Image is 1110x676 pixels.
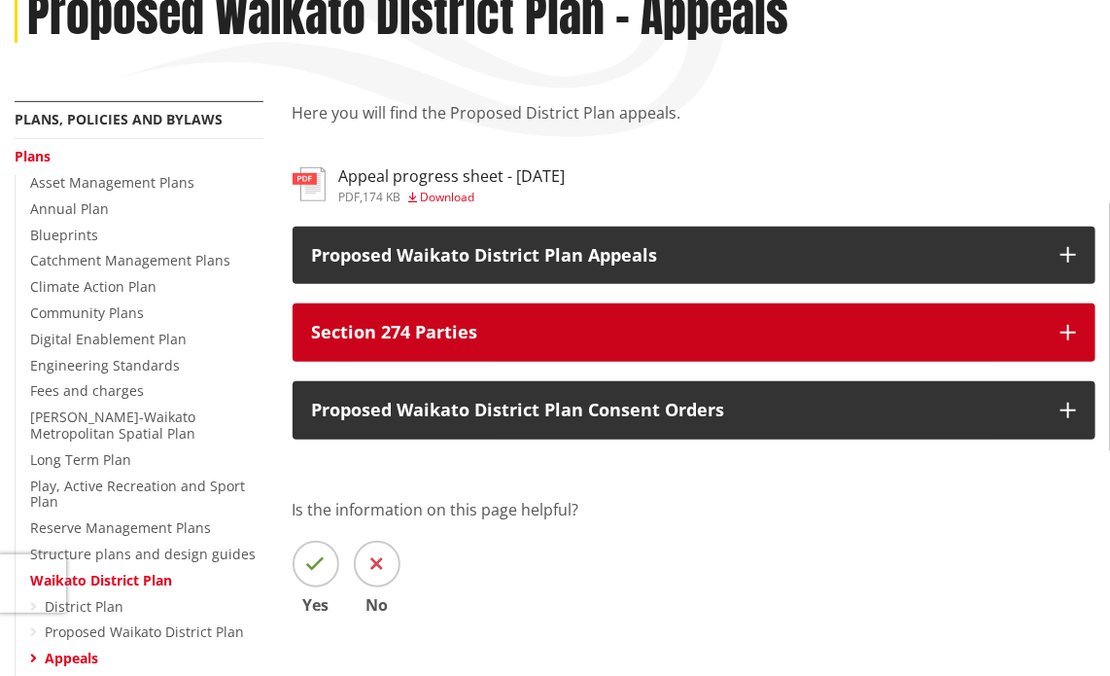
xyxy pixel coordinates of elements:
[293,167,326,201] img: document-pdf.svg
[30,381,144,400] a: Fees and charges
[339,189,361,205] span: pdf
[312,323,1042,342] p: Section 274 Parties
[364,189,401,205] span: 174 KB
[30,518,211,537] a: Reserve Management Plans
[30,477,245,512] a: Play, Active Recreation and Sport Plan
[293,498,1096,521] p: Is the information on this page helpful?
[293,381,1096,440] button: Proposed Waikato District Plan Consent Orders
[15,110,223,128] a: Plans, policies and bylaws
[354,597,400,613] span: No
[293,303,1096,362] button: Section 274 Parties
[339,167,566,186] h3: Appeal progress sheet - [DATE]
[45,597,123,616] a: District Plan
[30,450,131,469] a: Long Term Plan
[293,227,1096,285] button: Proposed Waikato District Plan Appeals
[30,251,230,269] a: Catchment Management Plans
[30,330,187,348] a: Digital Enablement Plan
[30,571,172,589] a: Waikato District Plan
[421,189,475,205] span: Download
[312,246,1042,266] p: Proposed Waikato District Plan Appeals
[30,303,144,322] a: Community Plans
[30,173,194,192] a: Asset Management Plans
[45,623,244,641] a: Proposed Waikato District Plan
[30,408,195,443] a: [PERSON_NAME]-Waikato Metropolitan Spatial Plan
[15,147,51,165] a: Plans
[30,226,98,244] a: Blueprints
[30,356,180,374] a: Engineering Standards
[339,192,566,203] div: ,
[45,649,98,667] a: Appeals
[30,277,156,296] a: Climate Action Plan
[30,545,256,563] a: Structure plans and design guides
[293,597,339,613] span: Yes
[293,101,1096,148] p: Here you will find the Proposed District Plan appeals.
[30,199,109,218] a: Annual Plan
[1021,594,1091,664] iframe: Messenger Launcher
[312,401,1042,420] p: Proposed Waikato District Plan Consent Orders
[293,167,566,202] a: Appeal progress sheet - [DATE] pdf,174 KB Download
